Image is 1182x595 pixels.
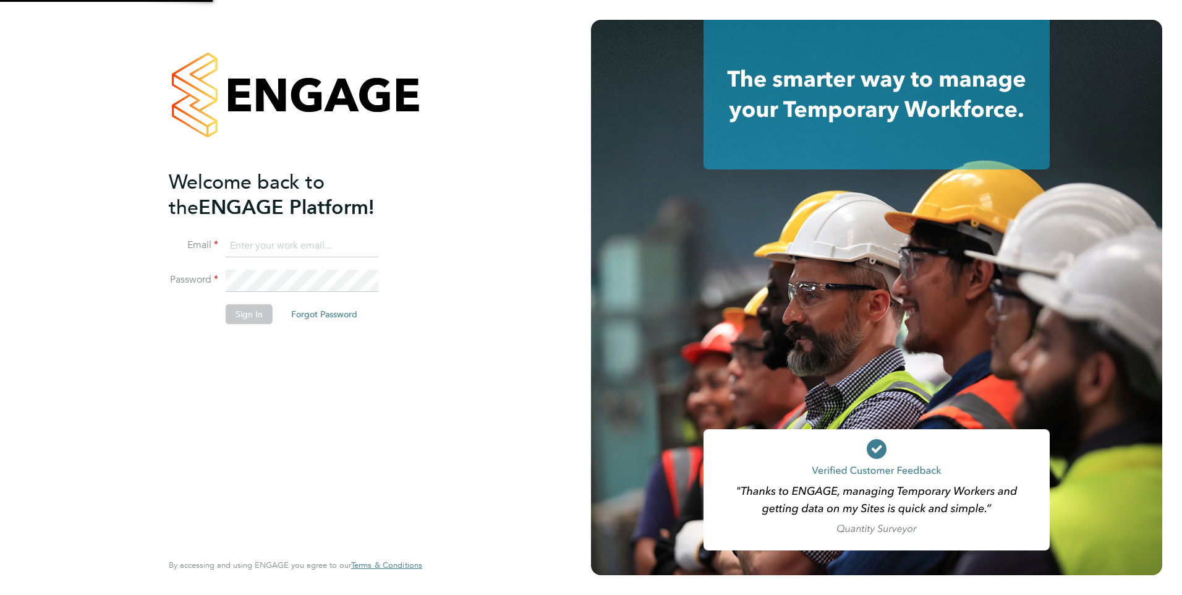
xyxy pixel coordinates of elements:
a: Terms & Conditions [351,560,422,570]
input: Enter your work email... [226,235,378,257]
label: Password [169,273,218,286]
button: Forgot Password [281,304,367,324]
span: Welcome back to the [169,170,325,220]
span: Terms & Conditions [351,560,422,570]
h2: ENGAGE Platform! [169,169,410,220]
button: Sign In [226,304,273,324]
span: By accessing and using ENGAGE you agree to our [169,560,422,570]
label: Email [169,239,218,252]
